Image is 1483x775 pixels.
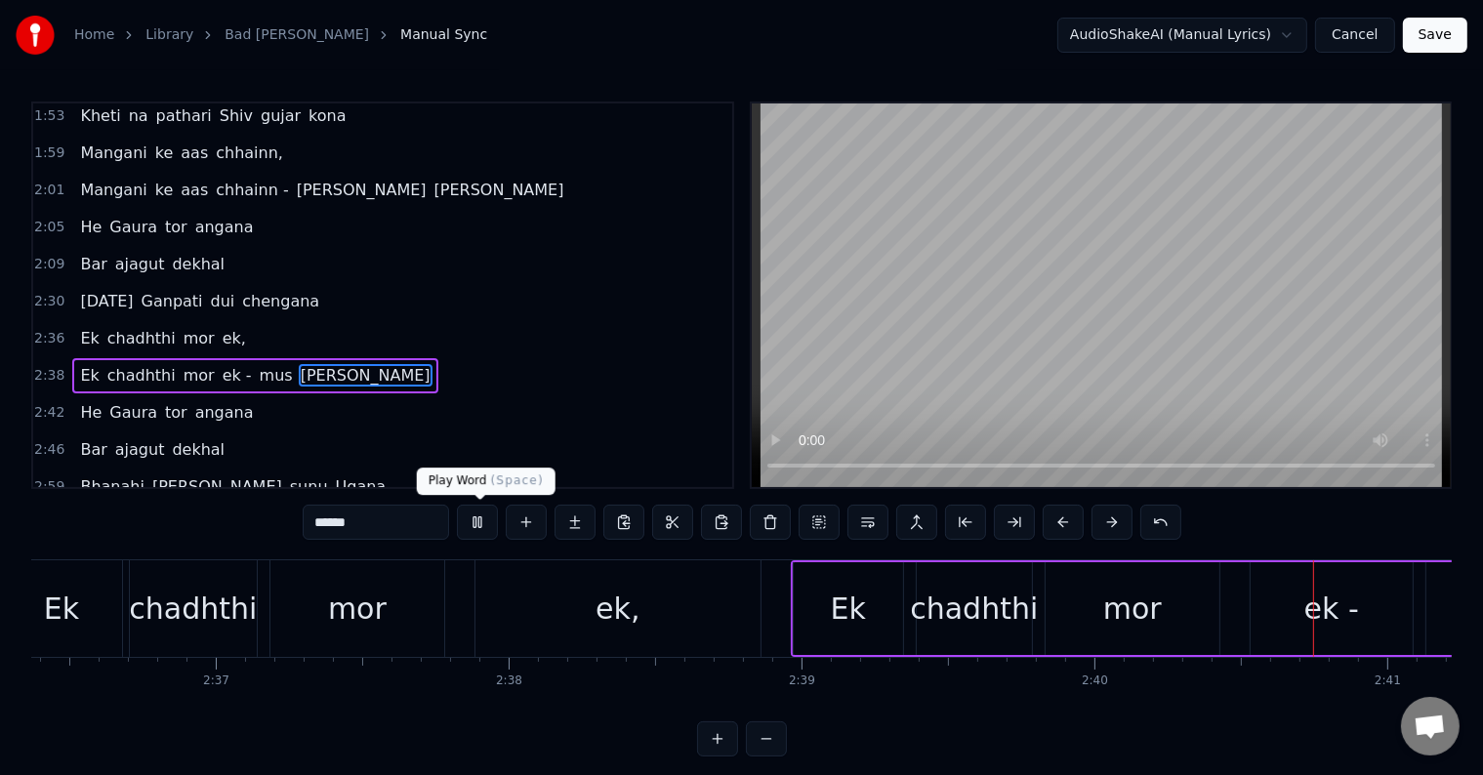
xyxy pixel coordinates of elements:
[1082,673,1108,689] div: 2:40
[78,475,145,498] span: Bhanahi
[163,216,189,238] span: tor
[400,25,487,45] span: Manual Sync
[596,587,639,631] div: ek,
[16,16,55,55] img: youka
[209,290,237,312] span: dui
[170,438,227,461] span: dekhal
[910,587,1038,631] div: chadhthi
[34,329,64,348] span: 2:36
[78,327,101,349] span: Ek
[34,292,64,311] span: 2:30
[78,364,101,387] span: Ek
[78,216,103,238] span: He
[127,104,150,127] span: na
[34,143,64,163] span: 1:59
[334,475,389,498] span: Ugana
[107,216,159,238] span: Gaura
[78,438,108,461] span: Bar
[1401,697,1460,755] div: Open chat
[258,364,295,387] span: mus
[150,475,284,498] span: [PERSON_NAME]
[1375,673,1401,689] div: 2:41
[221,364,254,387] span: ek -
[214,179,290,201] span: chhainn -
[153,179,176,201] span: ke
[221,327,248,349] span: ek,
[154,104,214,127] span: pathari
[288,475,330,498] span: sunu
[34,403,64,423] span: 2:42
[140,290,205,312] span: Ganpati
[179,179,210,201] span: aas
[328,587,387,631] div: mor
[145,25,193,45] a: Library
[78,104,122,127] span: Kheti
[153,142,176,164] span: ke
[34,218,64,237] span: 2:05
[113,253,167,275] span: ajagut
[78,401,103,424] span: He
[193,216,256,238] span: angana
[78,179,148,201] span: Mangani
[78,253,108,275] span: Bar
[113,438,167,461] span: ajagut
[182,364,217,387] span: mor
[831,587,866,631] div: Ek
[182,327,217,349] span: mor
[218,104,255,127] span: Shiv
[44,587,79,631] div: Ek
[307,104,348,127] span: kona
[490,473,543,487] span: ( Space )
[105,327,178,349] span: chadhthi
[74,25,487,45] nav: breadcrumb
[433,179,566,201] span: [PERSON_NAME]
[496,673,522,689] div: 2:38
[78,290,135,312] span: [DATE]
[193,401,256,424] span: angana
[74,25,114,45] a: Home
[170,253,227,275] span: dekhal
[105,364,178,387] span: chadhthi
[34,366,64,386] span: 2:38
[417,468,556,495] div: Play Word
[129,587,257,631] div: chadhthi
[34,106,64,126] span: 1:53
[34,477,64,497] span: 2:59
[259,104,303,127] span: gujar
[203,673,229,689] div: 2:37
[34,255,64,274] span: 2:09
[78,142,148,164] span: Mangani
[225,25,369,45] a: Bad [PERSON_NAME]
[107,401,159,424] span: Gaura
[1103,587,1162,631] div: mor
[295,179,429,201] span: [PERSON_NAME]
[240,290,321,312] span: chengana
[214,142,285,164] span: chhainn,
[789,673,815,689] div: 2:39
[34,181,64,200] span: 2:01
[299,364,433,387] span: [PERSON_NAME]
[1403,18,1467,53] button: Save
[1304,587,1359,631] div: ek -
[179,142,210,164] span: aas
[163,401,189,424] span: tor
[1315,18,1394,53] button: Cancel
[34,440,64,460] span: 2:46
